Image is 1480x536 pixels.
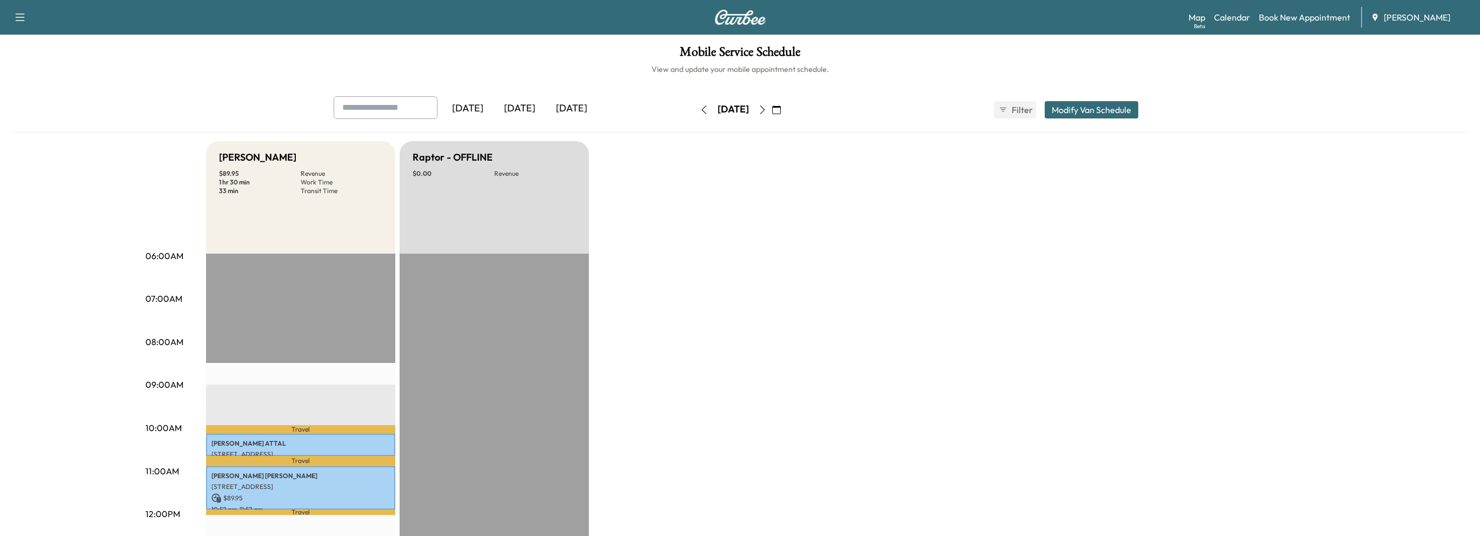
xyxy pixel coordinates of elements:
[211,472,390,480] p: [PERSON_NAME] [PERSON_NAME]
[145,249,183,262] p: 06:00AM
[301,178,382,187] p: Work Time
[211,482,390,491] p: [STREET_ADDRESS]
[11,45,1469,64] h1: Mobile Service Schedule
[1384,11,1450,24] span: [PERSON_NAME]
[206,425,395,434] p: Travel
[145,292,182,305] p: 07:00AM
[145,465,179,478] p: 11:00AM
[219,169,301,178] p: $ 89.95
[206,509,395,514] p: Travel
[145,335,183,348] p: 08:00AM
[1012,103,1031,116] span: Filter
[1214,11,1250,24] a: Calendar
[714,10,766,25] img: Curbee Logo
[206,456,395,466] p: Travel
[145,507,180,520] p: 12:00PM
[494,169,576,178] p: Revenue
[145,421,182,434] p: 10:00AM
[1194,22,1205,30] div: Beta
[442,96,494,121] div: [DATE]
[413,150,493,165] h5: Raptor - OFFLINE
[413,169,494,178] p: $ 0.00
[211,505,390,514] p: 10:52 am - 11:52 am
[546,96,598,121] div: [DATE]
[211,439,390,448] p: [PERSON_NAME] ATTAL
[994,101,1036,118] button: Filter
[219,150,296,165] h5: [PERSON_NAME]
[219,187,301,195] p: 33 min
[494,96,546,121] div: [DATE]
[145,378,183,391] p: 09:00AM
[219,178,301,187] p: 1 hr 30 min
[211,493,390,503] p: $ 89.95
[211,450,390,459] p: [STREET_ADDRESS]
[1259,11,1350,24] a: Book New Appointment
[301,187,382,195] p: Transit Time
[718,103,749,116] div: [DATE]
[301,169,382,178] p: Revenue
[11,64,1469,75] h6: View and update your mobile appointment schedule.
[1045,101,1138,118] button: Modify Van Schedule
[1189,11,1205,24] a: MapBeta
